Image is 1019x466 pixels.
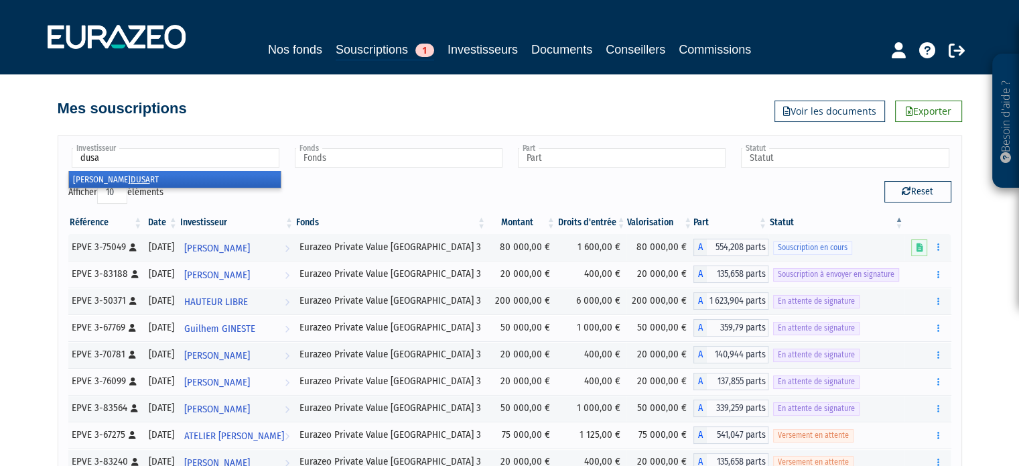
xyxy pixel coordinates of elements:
a: [PERSON_NAME] [179,234,295,261]
span: [PERSON_NAME] [184,263,250,288]
img: 1732889491-logotype_eurazeo_blanc_rvb.png [48,25,186,49]
span: 135,658 parts [707,266,768,283]
div: A - Eurazeo Private Value Europe 3 [693,346,768,363]
th: Part: activer pour trier la colonne par ordre croissant [693,211,768,234]
span: A [693,319,707,337]
td: 80 000,00 € [487,234,557,261]
div: EPVE 3-67769 [72,321,139,335]
td: 400,00 € [557,261,627,288]
span: 1 [415,44,434,57]
span: 554,208 parts [707,239,768,256]
i: Voir l'investisseur [285,316,289,341]
a: Investisseurs [448,40,518,59]
a: Documents [531,40,592,59]
i: Voir l'investisseur [285,343,289,368]
td: 6 000,00 € [557,288,627,314]
div: Eurazeo Private Value [GEOGRAPHIC_DATA] 3 [299,347,482,361]
div: EPVE 3-70781 [72,347,139,361]
div: EPVE 3-83564 [72,401,139,415]
a: ATELIER [PERSON_NAME] [179,422,295,449]
a: Exporter [895,101,962,122]
div: Eurazeo Private Value [GEOGRAPHIC_DATA] 3 [299,428,482,442]
i: [Français] Personne physique [129,324,136,332]
span: 137,855 parts [707,373,768,390]
span: [PERSON_NAME] [184,236,250,261]
h4: Mes souscriptions [58,101,187,117]
i: Voir l'investisseur [285,263,289,288]
td: 20 000,00 € [626,261,693,288]
div: EPVE 3-67275 [72,428,139,442]
p: Besoin d'aide ? [998,61,1014,182]
span: En attente de signature [773,349,860,361]
td: 1 000,00 € [557,314,627,341]
div: [DATE] [148,321,174,335]
div: [DATE] [148,401,174,415]
span: [PERSON_NAME] [184,370,250,395]
td: 80 000,00 € [626,234,693,261]
td: 200 000,00 € [487,288,557,314]
td: 400,00 € [557,368,627,395]
div: EPVE 3-76099 [72,374,139,388]
th: Investisseur: activer pour trier la colonne par ordre croissant [179,211,295,234]
td: 75 000,00 € [626,422,693,449]
span: Versement en attente [773,429,854,442]
span: 541,047 parts [707,426,768,444]
span: En attente de signature [773,375,860,388]
a: Guilhem GINESTE [179,314,295,341]
div: Eurazeo Private Value [GEOGRAPHIC_DATA] 3 [299,267,482,281]
div: [DATE] [148,294,174,308]
span: A [693,292,707,310]
div: A - Eurazeo Private Value Europe 3 [693,373,768,390]
i: [Français] Personne physique [129,243,137,251]
span: 140,944 parts [707,346,768,363]
td: 50 000,00 € [626,314,693,341]
th: Valorisation: activer pour trier la colonne par ordre croissant [626,211,693,234]
span: 1 623,904 parts [707,292,768,310]
td: 1 125,00 € [557,422,627,449]
td: 20 000,00 € [487,341,557,368]
div: Eurazeo Private Value [GEOGRAPHIC_DATA] 3 [299,401,482,415]
td: 400,00 € [557,341,627,368]
div: [DATE] [148,428,174,442]
div: EPVE 3-50371 [72,294,139,308]
i: Voir l'investisseur [285,397,289,422]
i: [Français] Personne physique [129,297,137,305]
span: A [693,239,707,256]
label: Afficher éléments [68,181,163,204]
a: [PERSON_NAME] [179,261,295,288]
div: [DATE] [148,267,174,281]
a: [PERSON_NAME] [179,368,295,395]
li: [PERSON_NAME] RT [69,171,281,188]
i: Voir l'investisseur [285,424,289,449]
div: A - Eurazeo Private Value Europe 3 [693,426,768,444]
div: [DATE] [148,240,174,254]
div: Eurazeo Private Value [GEOGRAPHIC_DATA] 3 [299,321,482,335]
div: Eurazeo Private Value [GEOGRAPHIC_DATA] 3 [299,374,482,388]
span: Souscription en cours [773,241,852,254]
div: EPVE 3-75049 [72,240,139,254]
i: [Français] Personne physique [129,431,136,439]
th: Date: activer pour trier la colonne par ordre croissant [143,211,178,234]
a: Commissions [679,40,751,59]
button: Reset [884,181,951,202]
span: [PERSON_NAME] [184,397,250,422]
div: [DATE] [148,374,174,388]
span: 339,259 parts [707,400,768,417]
div: A - Eurazeo Private Value Europe 3 [693,292,768,310]
td: 50 000,00 € [487,395,557,422]
a: Voir les documents [774,101,885,122]
td: 50 000,00 € [626,395,693,422]
th: Droits d'entrée: activer pour trier la colonne par ordre croissant [557,211,627,234]
th: Référence : activer pour trier la colonne par ordre croissant [68,211,144,234]
i: [Français] Personne physique [131,458,139,466]
td: 75 000,00 € [487,422,557,449]
div: EPVE 3-83188 [72,267,139,281]
td: 1 000,00 € [557,395,627,422]
span: A [693,400,707,417]
i: [Français] Personne physique [129,351,136,359]
a: Souscriptions1 [336,40,434,61]
i: Voir l'investisseur [285,236,289,261]
td: 20 000,00 € [487,368,557,395]
i: Voir l'investisseur [285,290,289,314]
th: Montant: activer pour trier la colonne par ordre croissant [487,211,557,234]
